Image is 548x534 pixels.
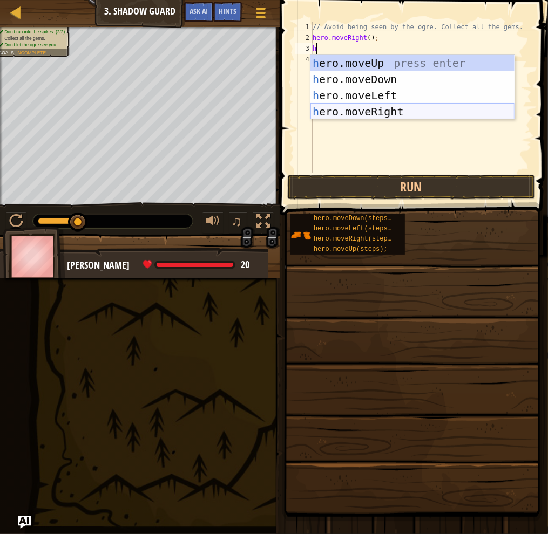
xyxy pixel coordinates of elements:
span: Ask AI [190,6,208,16]
button: Toggle fullscreen [253,211,274,234]
button: Adjust volume [202,211,224,234]
span: Don’t run into the spikes. (2/2) [4,29,65,35]
img: thang_avatar_frame.png [3,227,65,286]
span: Hints [219,6,236,16]
span: : [14,50,17,56]
button: Ask AI [18,516,31,529]
span: hero.moveLeft(steps); [314,225,395,232]
span: Collect all the gems. [4,36,45,41]
div: 2 [295,32,313,43]
div: 3 [295,43,313,54]
div: 4 [295,54,313,65]
img: portrait.png [290,225,311,245]
button: ♫ [229,211,247,234]
div: health: 20 / 20 [143,260,249,270]
button: Ask AI [184,2,213,22]
div: 1 [295,22,313,32]
span: ♫ [231,213,242,229]
span: hero.moveRight(steps); [314,235,399,243]
button: Ctrl + P: Play [5,211,27,234]
span: 20 [241,258,249,271]
span: Incomplete [16,50,46,56]
span: hero.moveUp(steps); [314,245,388,253]
button: Show game menu [247,2,274,28]
span: Don’t let the ogre see you. [4,42,57,47]
span: hero.moveDown(steps); [314,215,395,222]
div: [PERSON_NAME] [67,258,258,272]
button: Run [287,175,535,200]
